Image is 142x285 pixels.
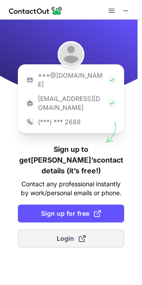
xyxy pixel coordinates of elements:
[18,144,124,176] h1: Sign up to get [PERSON_NAME]’s contact details (it’s free!)
[9,5,63,16] img: ContactOut v5.3.10
[38,94,104,112] p: [EMAIL_ADDRESS][DOMAIN_NAME]
[25,75,34,84] img: https://contactout.com/extension/app/static/media/login-email-icon.f64bce713bb5cd1896fef81aa7b14a...
[108,99,117,108] img: Check Icon
[41,209,101,218] span: Sign up for free
[58,41,84,68] img: Nicole Kane-Nicol
[108,75,117,84] img: Check Icon
[18,180,124,197] p: Contact any professional instantly by work/personal emails or phone.
[25,117,34,126] img: https://contactout.com/extension/app/static/media/login-phone-icon.bacfcb865e29de816d437549d7f4cb...
[25,99,34,108] img: https://contactout.com/extension/app/static/media/login-work-icon.638a5007170bc45168077fde17b29a1...
[18,205,124,222] button: Sign up for free
[18,230,124,247] button: Login
[57,234,86,243] span: Login
[38,71,104,89] p: ***@[DOMAIN_NAME]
